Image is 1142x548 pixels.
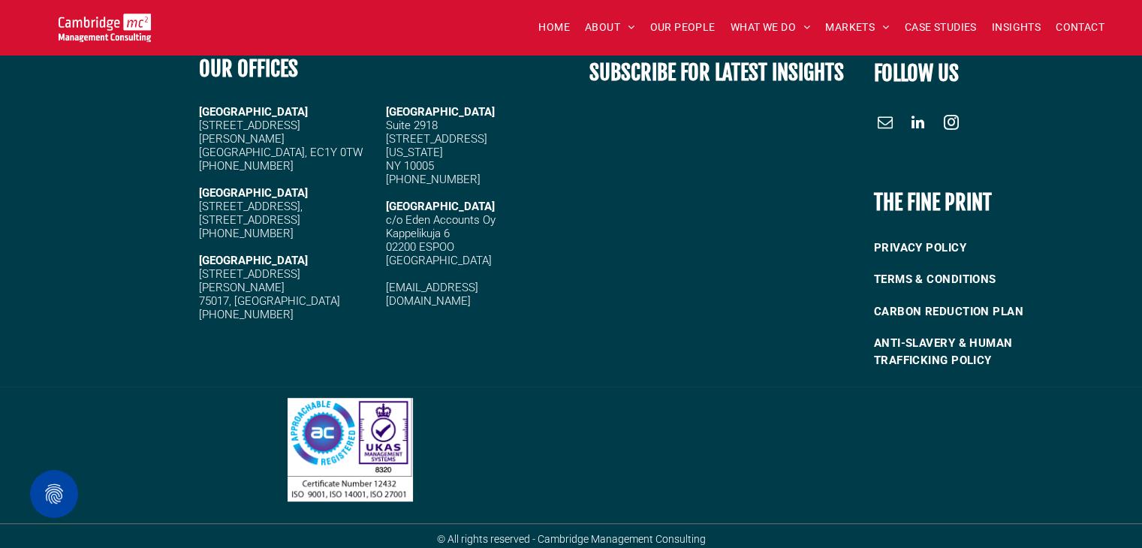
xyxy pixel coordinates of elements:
[59,14,151,42] img: Go to Homepage
[199,159,294,173] span: [PHONE_NUMBER]
[386,105,495,119] span: [GEOGRAPHIC_DATA]
[897,16,984,39] a: CASE STUDIES
[59,16,151,32] a: Your Business Transformed | Cambridge Management Consulting
[874,189,992,215] b: THE FINE PRINT
[386,213,496,267] span: c/o Eden Accounts Oy Kappelikuja 6 02200 ESPOO [GEOGRAPHIC_DATA]
[940,111,963,137] a: instagram
[288,400,414,416] a: Our People | Cambridge Management Consulting
[386,159,434,173] span: NY 10005
[386,173,481,186] span: [PHONE_NUMBER]
[818,16,896,39] a: MARKETS
[723,16,818,39] a: WHAT WE DO
[386,200,495,213] span: [GEOGRAPHIC_DATA]
[642,16,722,39] a: OUR PEOPLE
[874,60,959,86] font: FOLLOW US
[199,119,363,159] span: [STREET_ADDRESS][PERSON_NAME] [GEOGRAPHIC_DATA], EC1Y 0TW
[984,16,1048,39] a: INSIGHTS
[199,186,308,200] strong: [GEOGRAPHIC_DATA]
[874,296,1078,328] a: CARBON REDUCTION PLAN
[386,146,443,159] span: [US_STATE]
[199,308,294,321] span: [PHONE_NUMBER]
[874,327,1078,376] a: ANTI-SLAVERY & HUMAN TRAFFICKING POLICY
[874,263,1078,296] a: TERMS & CONDITIONS
[531,16,577,39] a: HOME
[386,132,487,146] span: [STREET_ADDRESS]
[386,281,478,308] a: [EMAIL_ADDRESS][DOMAIN_NAME]
[907,111,930,137] a: linkedin
[199,56,298,82] b: OUR OFFICES
[437,533,706,545] span: © All rights reserved - Cambridge Management Consulting
[288,398,414,501] img: Our People | Cambridge Management Consulting
[199,294,340,308] span: 75017, [GEOGRAPHIC_DATA]
[577,16,643,39] a: ABOUT
[199,227,294,240] span: [PHONE_NUMBER]
[874,111,896,137] a: email
[199,267,300,294] span: [STREET_ADDRESS][PERSON_NAME]
[199,254,308,267] strong: [GEOGRAPHIC_DATA]
[874,232,1078,264] a: PRIVACY POLICY
[199,105,308,119] strong: [GEOGRAPHIC_DATA]
[199,213,300,227] span: [STREET_ADDRESS]
[199,200,303,213] span: [STREET_ADDRESS],
[1048,16,1112,39] a: CONTACT
[386,119,438,132] span: Suite 2918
